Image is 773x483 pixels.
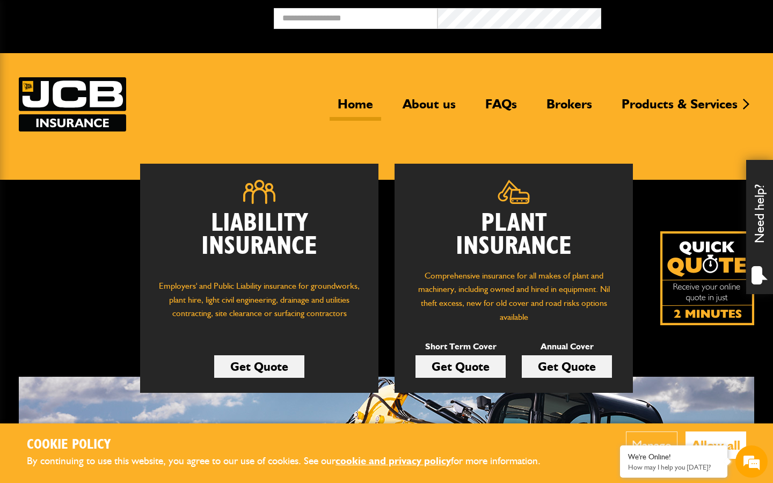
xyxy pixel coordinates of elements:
[746,160,773,294] div: Need help?
[626,431,677,459] button: Manage
[27,453,558,470] p: By continuing to use this website, you agree to our use of cookies. See our for more information.
[336,455,451,467] a: cookie and privacy policy
[538,96,600,121] a: Brokers
[522,340,612,354] p: Annual Cover
[660,231,754,325] img: Quick Quote
[686,431,746,459] button: Allow all
[27,437,558,453] h2: Cookie Policy
[411,212,617,258] h2: Plant Insurance
[156,212,362,269] h2: Liability Insurance
[19,77,126,131] a: JCB Insurance Services
[628,463,719,471] p: How may I help you today?
[411,269,617,324] p: Comprehensive insurance for all makes of plant and machinery, including owned and hired in equipm...
[214,355,304,378] a: Get Quote
[477,96,525,121] a: FAQs
[660,231,754,325] a: Get your insurance quote isn just 2-minutes
[415,340,506,354] p: Short Term Cover
[395,96,464,121] a: About us
[415,355,506,378] a: Get Quote
[601,8,765,25] button: Broker Login
[19,77,126,131] img: JCB Insurance Services logo
[614,96,746,121] a: Products & Services
[156,279,362,331] p: Employers' and Public Liability insurance for groundworks, plant hire, light civil engineering, d...
[628,452,719,462] div: We're Online!
[522,355,612,378] a: Get Quote
[330,96,381,121] a: Home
